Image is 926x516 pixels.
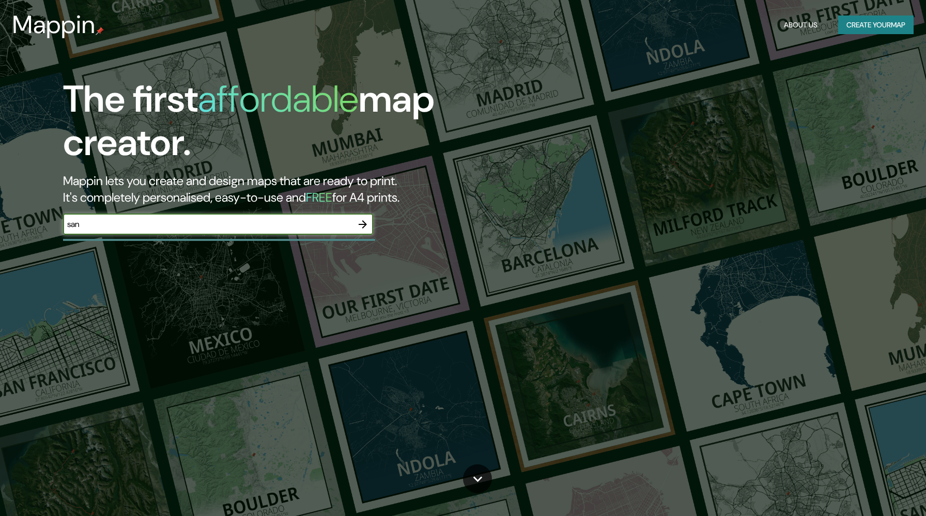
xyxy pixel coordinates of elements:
[198,75,359,123] h1: affordable
[306,189,332,205] h5: FREE
[838,16,914,35] button: Create yourmap
[63,173,526,206] h2: Mappin lets you create and design maps that are ready to print. It's completely personalised, eas...
[96,27,104,35] img: mappin-pin
[12,10,96,39] h3: Mappin
[63,218,352,230] input: Choose your favourite place
[63,78,526,173] h1: The first map creator.
[780,16,822,35] button: About Us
